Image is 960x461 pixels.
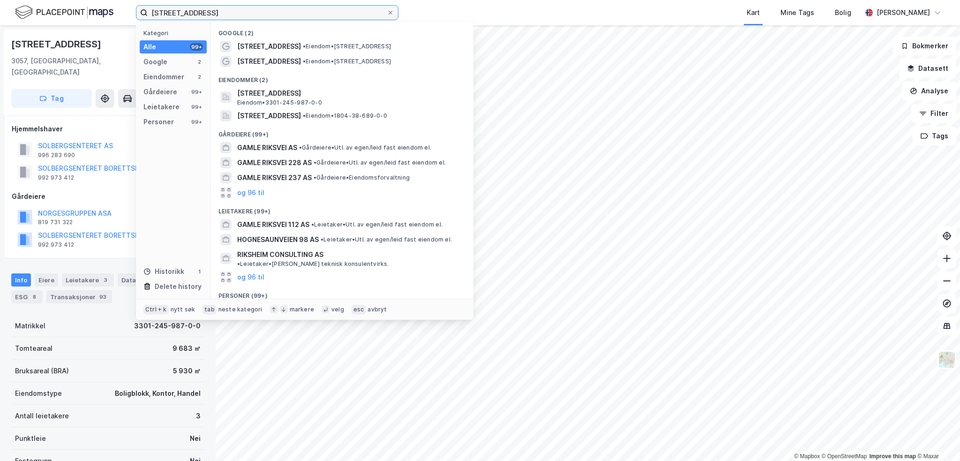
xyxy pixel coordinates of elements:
[314,159,446,166] span: Gårdeiere • Utl. av egen/leid fast eiendom el.
[290,306,314,313] div: markere
[299,144,302,151] span: •
[143,305,169,314] div: Ctrl + k
[822,453,867,460] a: OpenStreetMap
[303,43,391,50] span: Eiendom • [STREET_ADDRESS]
[237,157,312,168] span: GAMLE RIKSVEI 228 AS
[97,292,108,302] div: 93
[870,453,916,460] a: Improve this map
[196,410,201,422] div: 3
[143,266,184,277] div: Historikk
[893,37,956,55] button: Bokmerker
[143,86,177,98] div: Gårdeiere
[172,343,201,354] div: 9 683 ㎡
[237,272,264,283] button: og 96 til
[303,58,391,65] span: Eiendom • [STREET_ADDRESS]
[237,234,319,245] span: HOGNESAUNVEIEN 98 AS
[143,101,180,113] div: Leietakere
[237,260,389,268] span: Leietaker • [PERSON_NAME] teknisk konsulentvirks.
[237,88,462,99] span: [STREET_ADDRESS]
[38,174,74,181] div: 992 973 412
[143,56,167,68] div: Google
[101,275,110,285] div: 3
[115,388,201,399] div: Boligblokk, Kontor, Handel
[911,104,956,123] button: Filter
[237,41,301,52] span: [STREET_ADDRESS]
[794,453,820,460] a: Mapbox
[11,37,103,52] div: [STREET_ADDRESS]
[314,174,410,181] span: Gårdeiere • Eiendomsforvaltning
[190,433,201,444] div: Nei
[913,127,956,145] button: Tags
[195,58,203,66] div: 2
[11,290,43,303] div: ESG
[902,82,956,100] button: Analyse
[331,306,344,313] div: velg
[173,365,201,377] div: 5 930 ㎡
[190,43,203,51] div: 99+
[38,151,75,159] div: 996 283 690
[899,59,956,78] button: Datasett
[211,200,473,217] div: Leietakere (99+)
[195,268,203,275] div: 1
[11,89,92,108] button: Tag
[62,273,114,287] div: Leietakere
[202,305,217,314] div: tab
[30,292,39,302] div: 8
[321,236,323,243] span: •
[218,306,262,313] div: neste kategori
[303,112,306,119] span: •
[211,285,473,302] div: Personer (99+)
[321,236,452,243] span: Leietaker • Utl. av egen/leid fast eiendom el.
[38,241,74,249] div: 992 973 412
[12,123,204,135] div: Hjemmelshaver
[303,112,387,120] span: Eiendom • 1804-38-689-0-0
[237,99,322,106] span: Eiendom • 3301-245-987-0-0
[938,351,956,369] img: Z
[15,433,46,444] div: Punktleie
[190,118,203,126] div: 99+
[143,116,174,128] div: Personer
[314,174,316,181] span: •
[913,416,960,461] iframe: Chat Widget
[311,221,314,228] span: •
[118,273,153,287] div: Datasett
[299,144,431,151] span: Gårdeiere • Utl. av egen/leid fast eiendom el.
[148,6,387,20] input: Søk på adresse, matrikkel, gårdeiere, leietakere eller personer
[237,142,297,153] span: GAMLE RIKSVEI AS
[38,219,73,226] div: 819 731 322
[211,69,473,86] div: Eiendommer (2)
[143,30,207,37] div: Kategori
[15,343,52,354] div: Tomteareal
[237,219,309,230] span: GAMLE RIKSVEI 112 AS
[155,281,202,292] div: Delete history
[15,410,69,422] div: Antall leietakere
[835,7,851,18] div: Bolig
[747,7,760,18] div: Kart
[367,306,387,313] div: avbryt
[211,123,473,140] div: Gårdeiere (99+)
[190,103,203,111] div: 99+
[195,73,203,81] div: 2
[15,365,69,377] div: Bruksareal (BRA)
[143,41,156,53] div: Alle
[237,249,323,260] span: RIKSHEIM CONSULTING AS
[12,191,204,202] div: Gårdeiere
[237,187,264,198] button: og 96 til
[311,221,442,228] span: Leietaker • Utl. av egen/leid fast eiendom el.
[35,273,58,287] div: Eiere
[314,159,316,166] span: •
[303,58,306,65] span: •
[237,172,312,183] span: GAMLE RIKSVEI 237 AS
[780,7,814,18] div: Mine Tags
[303,43,306,50] span: •
[171,306,195,313] div: nytt søk
[143,71,184,83] div: Eiendommer
[15,388,62,399] div: Eiendomstype
[11,273,31,287] div: Info
[46,290,112,303] div: Transaksjoner
[352,305,366,314] div: esc
[11,55,150,78] div: 3057, [GEOGRAPHIC_DATA], [GEOGRAPHIC_DATA]
[211,22,473,39] div: Google (2)
[190,88,203,96] div: 99+
[237,110,301,121] span: [STREET_ADDRESS]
